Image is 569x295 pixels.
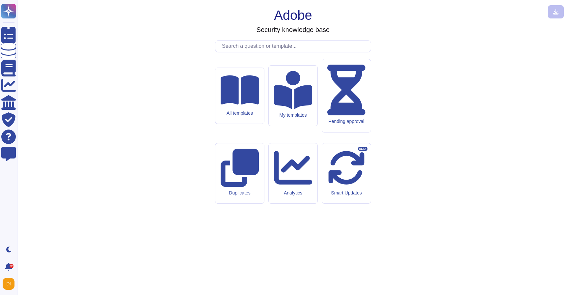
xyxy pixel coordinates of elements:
button: user [1,277,19,291]
img: user [3,278,14,290]
div: All templates [221,110,259,116]
div: 9+ [10,264,14,268]
div: Duplicates [221,190,259,196]
div: Smart Updates [327,190,366,196]
h3: Security knowledge base [257,26,330,34]
div: Analytics [274,190,312,196]
input: Search a question or template... [219,41,371,52]
div: BETA [358,147,367,151]
div: Pending approval [327,119,366,124]
div: My templates [274,112,312,118]
h1: Adobe [274,7,312,23]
